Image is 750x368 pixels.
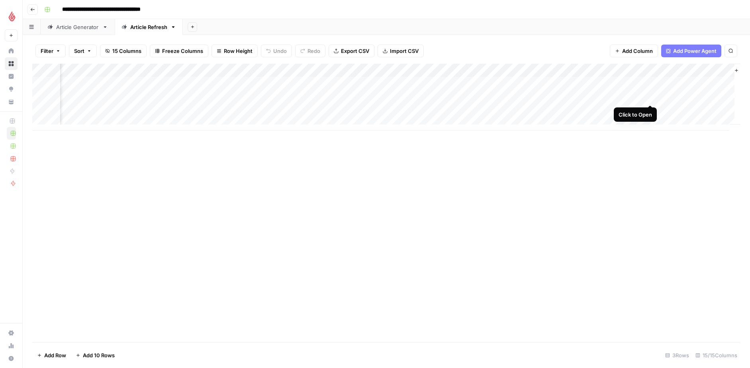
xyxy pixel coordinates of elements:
img: Lightspeed Logo [5,9,19,23]
a: Home [5,45,18,57]
button: Import CSV [378,45,424,57]
span: 15 Columns [112,47,141,55]
button: Sort [69,45,97,57]
span: Redo [307,47,320,55]
a: Article Generator [41,19,115,35]
div: Click to Open [619,111,652,119]
button: Add Column [610,45,658,57]
button: Undo [261,45,292,57]
span: Add Column [622,47,653,55]
button: 15 Columns [100,45,147,57]
a: Usage [5,339,18,352]
button: Redo [295,45,325,57]
button: Add Power Agent [661,45,721,57]
div: 3 Rows [662,349,692,362]
button: Add 10 Rows [71,349,119,362]
a: Insights [5,70,18,83]
button: Help + Support [5,352,18,365]
span: Row Height [224,47,253,55]
span: Filter [41,47,53,55]
button: Add Row [32,349,71,362]
button: Workspace: Lightspeed [5,6,18,26]
button: Row Height [211,45,258,57]
button: Filter [35,45,66,57]
span: Import CSV [390,47,419,55]
a: Settings [5,327,18,339]
span: Add Power Agent [673,47,717,55]
a: Your Data [5,95,18,108]
a: Article Refresh [115,19,183,35]
a: Browse [5,57,18,70]
button: Export CSV [329,45,374,57]
span: Add 10 Rows [83,351,115,359]
span: Export CSV [341,47,369,55]
span: Add Row [44,351,66,359]
span: Sort [74,47,84,55]
span: Undo [273,47,287,55]
div: Article Generator [56,23,99,31]
span: Freeze Columns [162,47,203,55]
div: 15/15 Columns [692,349,740,362]
a: Opportunities [5,83,18,95]
button: Freeze Columns [150,45,208,57]
div: Article Refresh [130,23,167,31]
